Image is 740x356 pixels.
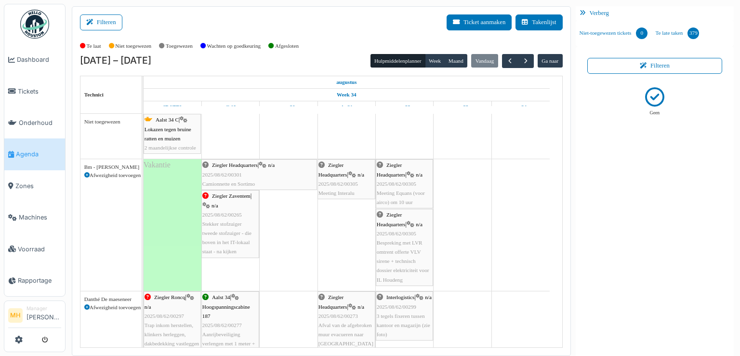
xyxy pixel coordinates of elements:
[202,322,242,328] span: 2025/08/62/00277
[26,305,61,312] div: Manager
[338,101,355,113] a: 21 augustus 2025
[396,101,413,113] a: 22 augustus 2025
[425,54,445,68] button: Week
[145,322,199,346] span: Trap inkom herstellen, klinkers herleggen, dakbedekking vastleggen
[517,54,533,68] button: Volgende
[8,308,23,323] li: MH
[84,303,138,312] div: Afwezigheid toevoegen
[166,42,193,50] label: Toegewezen
[145,304,151,310] span: n/a
[279,101,298,113] a: 20 augustus 2025
[318,294,347,309] span: Ziegler Headquarters
[84,92,104,97] span: Technici
[377,231,416,236] span: 2025/08/62/00305
[212,294,230,300] span: Aalst 34
[318,190,355,196] span: Meeting Interalu
[444,54,467,68] button: Maand
[357,172,364,178] span: n/a
[4,233,65,264] a: Voorraad
[513,101,529,113] a: 24 augustus 2025
[454,101,471,113] a: 23 augustus 2025
[636,27,647,39] div: 0
[26,305,61,326] li: [PERSON_NAME]
[318,161,374,198] div: |
[15,181,61,191] span: Zones
[377,210,432,285] div: |
[357,304,364,310] span: n/a
[4,138,65,170] a: Agenda
[650,110,660,117] p: Geen
[156,117,179,123] span: Aalst 34 C
[318,181,358,187] span: 2025/08/62/00305
[87,42,101,50] label: Te laat
[4,44,65,75] a: Dashboard
[377,181,416,187] span: 2025/08/62/00305
[377,190,425,205] span: Meeting Equans (voor airco) om 10 uur
[161,101,184,113] a: 18 augustus 2025
[318,313,358,319] span: 2025/08/62/00273
[211,203,218,208] span: n/a
[115,42,151,50] label: Niet toegewezen
[84,163,138,171] div: Bm - [PERSON_NAME]
[447,14,512,30] button: Ticket aanmaken
[145,293,200,348] div: |
[651,20,703,46] a: Te late taken
[19,213,61,222] span: Machines
[377,161,432,207] div: |
[17,55,61,64] span: Dashboard
[425,294,432,300] span: n/a
[386,294,414,300] span: Interlogistics
[144,161,171,169] span: Vakantie
[687,27,699,39] div: 379
[19,118,61,127] span: Onderhoud
[377,162,406,177] span: Ziegler Headquarters
[377,240,429,283] span: Bespreking met LVR omtrent offerte VLV sirene + technisch dossier elektriciteit voor IL Houdeng
[84,118,138,126] div: Niet toegewezen
[268,162,275,168] span: n/a
[377,293,432,339] div: |
[4,170,65,202] a: Zones
[377,313,430,337] span: 3 tegels fixeren tussen kantoor en magazijn (zie foto)
[84,295,138,303] div: Danthé De maeseneer
[18,87,61,96] span: Tickets
[8,305,61,328] a: MH Manager[PERSON_NAME]
[84,171,138,179] div: Afwezigheid toevoegen
[18,276,61,285] span: Rapportage
[471,54,498,68] button: Vandaag
[202,161,316,189] div: |
[4,75,65,107] a: Tickets
[4,202,65,233] a: Machines
[334,89,359,101] a: Week 34
[18,245,61,254] span: Voorraad
[416,221,423,227] span: n/a
[202,192,258,256] div: |
[16,150,61,159] span: Agenda
[145,115,200,152] div: |
[202,172,242,178] span: 2025/08/62/00301
[4,107,65,138] a: Onderhoud
[502,54,518,68] button: Vorige
[202,304,250,319] span: Hoogspanningscabine 187
[416,172,423,178] span: n/a
[145,313,184,319] span: 2025/08/62/00297
[145,126,191,141] span: Lokazen tegen bruine ratten en muizen
[576,6,734,20] div: Verberg
[370,54,425,68] button: Hulpmiddelenplanner
[212,162,258,168] span: Ziegler Headquarters
[318,162,347,177] span: Ziegler Headquarters
[576,20,652,46] a: Niet-toegewezen tickets
[145,145,196,151] span: 2 maandelijkse controle
[515,14,562,30] button: Takenlijst
[212,193,251,199] span: Ziegler Zaventem
[202,181,255,187] span: Camionnette en Sortimo
[207,42,261,50] label: Wachten op goedkeuring
[202,221,251,255] span: Stekker stofzuiger tweede stofzuiger - die boven in het IT-lokaal staat - na kijken
[587,58,723,74] button: Filteren
[318,322,373,356] span: Afval van de afgebroken muur evacueren naar [GEOGRAPHIC_DATA] container
[80,14,122,30] button: Filteren
[80,55,151,67] h2: [DATE] – [DATE]
[154,294,185,300] span: Ziegler Roncq
[538,54,563,68] button: Ga naar
[4,265,65,296] a: Rapportage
